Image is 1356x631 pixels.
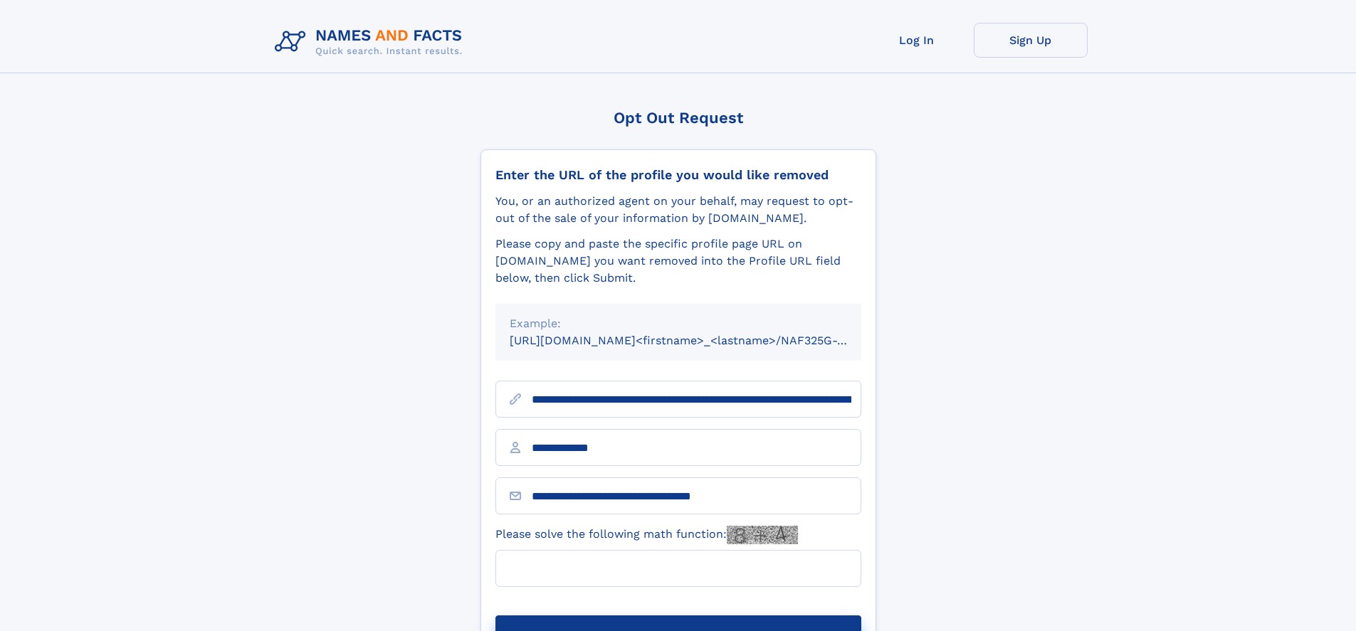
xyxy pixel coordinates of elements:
[510,334,888,347] small: [URL][DOMAIN_NAME]<firstname>_<lastname>/NAF325G-xxxxxxxx
[480,109,876,127] div: Opt Out Request
[495,526,798,544] label: Please solve the following math function:
[495,235,861,287] div: Please copy and paste the specific profile page URL on [DOMAIN_NAME] you want removed into the Pr...
[974,23,1088,58] a: Sign Up
[495,193,861,227] div: You, or an authorized agent on your behalf, may request to opt-out of the sale of your informatio...
[510,315,847,332] div: Example:
[269,23,474,61] img: Logo Names and Facts
[495,167,861,183] div: Enter the URL of the profile you would like removed
[860,23,974,58] a: Log In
